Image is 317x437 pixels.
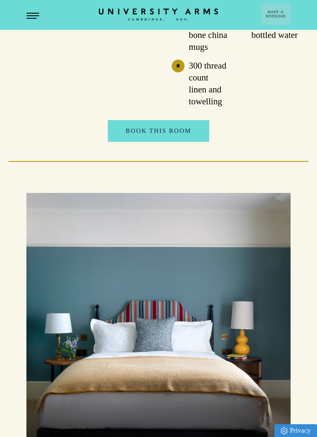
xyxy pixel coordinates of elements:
a: Home [99,9,218,21]
button: Make a BookingArrow icon [261,3,291,25]
a: Book This Room [108,120,209,141]
img: Privacy [281,427,288,434]
img: image-e94e5ce88bee53a709c97330e55750c953861461-40x40-svg [172,60,184,72]
h3: 300 thread count linen and towelling [189,60,228,108]
a: Privacy [274,424,317,437]
h3: Bespoke bone china mugs [189,17,228,53]
span: Make a Booking [266,10,286,18]
button: Open Menu [26,13,39,20]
